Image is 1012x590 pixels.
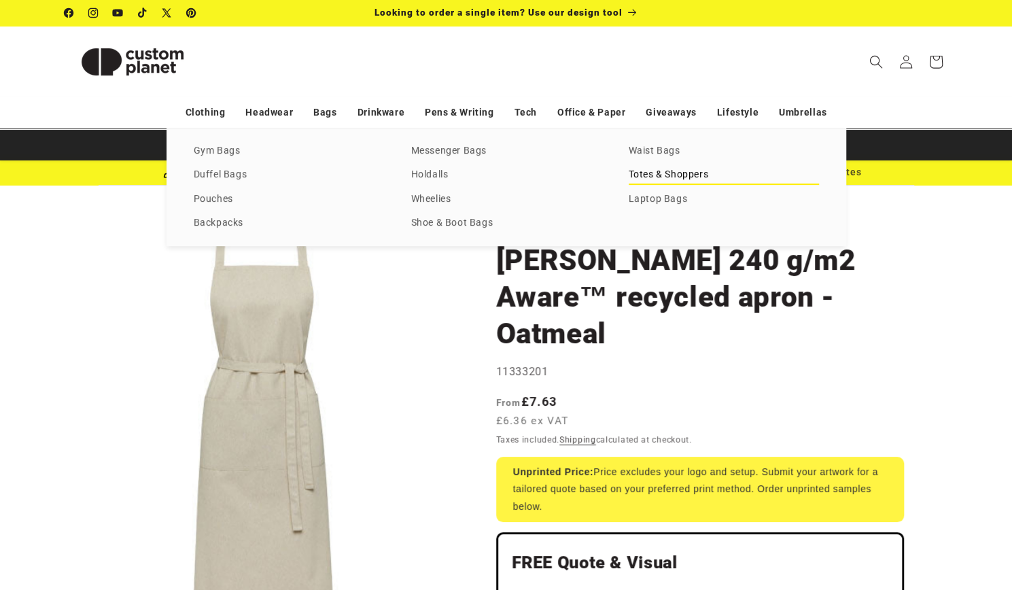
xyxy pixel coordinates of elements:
[629,190,819,209] a: Laptop Bags
[496,457,904,522] div: Price excludes your logo and setup. Submit your artwork for a tailored quote based on your prefer...
[496,413,569,429] span: £6.36 ex VAT
[779,101,826,124] a: Umbrellas
[557,101,625,124] a: Office & Paper
[411,214,601,232] a: Shoe & Boot Bags
[194,214,384,232] a: Backpacks
[425,101,493,124] a: Pens & Writing
[861,47,891,77] summary: Search
[629,166,819,184] a: Totes & Shoppers
[194,166,384,184] a: Duffel Bags
[59,26,205,97] a: Custom Planet
[194,190,384,209] a: Pouches
[513,466,594,477] strong: Unprinted Price:
[785,443,1012,590] iframe: Chat Widget
[357,101,404,124] a: Drinkware
[512,552,888,574] h2: FREE Quote & Visual
[245,101,293,124] a: Headwear
[496,365,548,378] span: 11333201
[411,166,601,184] a: Holdalls
[629,142,819,160] a: Waist Bags
[374,7,623,18] span: Looking to order a single item? Use our design tool
[496,242,904,352] h1: [PERSON_NAME] 240 g/m2 Aware™ recycled apron - Oatmeal
[646,101,696,124] a: Giveaways
[65,31,200,92] img: Custom Planet
[411,190,601,209] a: Wheelies
[186,101,226,124] a: Clothing
[496,433,904,447] div: Taxes included. calculated at checkout.
[559,435,596,445] a: Shipping
[194,142,384,160] a: Gym Bags
[313,101,336,124] a: Bags
[717,101,758,124] a: Lifestyle
[514,101,536,124] a: Tech
[411,142,601,160] a: Messenger Bags
[496,394,557,409] strong: £7.63
[496,397,521,408] span: From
